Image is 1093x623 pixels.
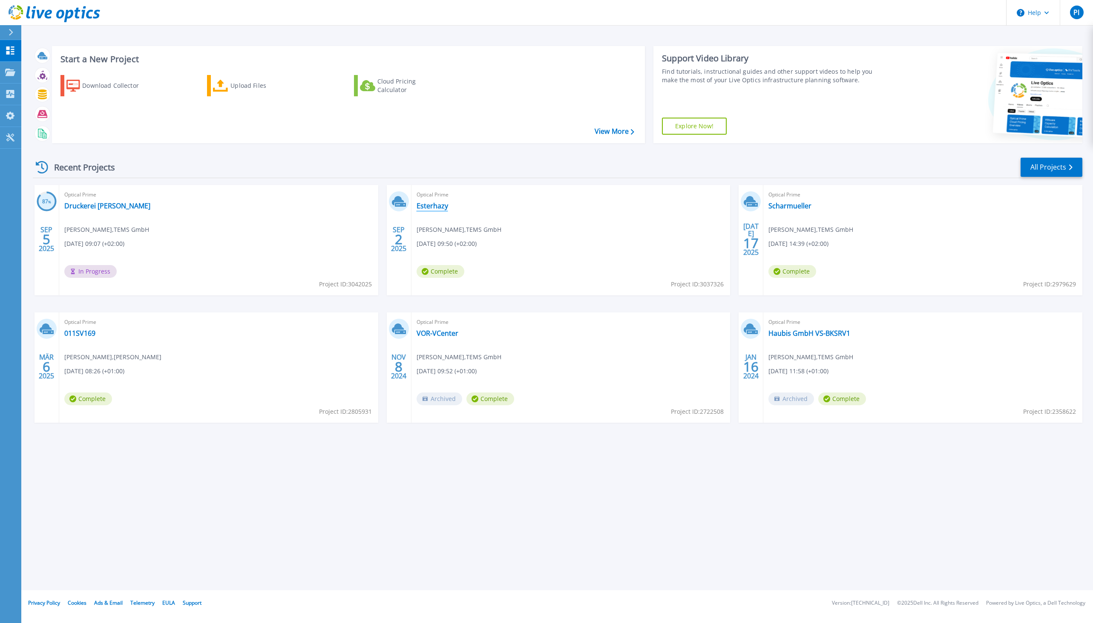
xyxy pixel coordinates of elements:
a: Telemetry [130,599,155,606]
div: Cloud Pricing Calculator [377,77,446,94]
a: Esterhazy [417,202,448,210]
span: Complete [768,265,816,278]
span: Complete [466,392,514,405]
span: Project ID: 2722508 [671,407,724,416]
span: [PERSON_NAME] , TEMS GmbH [64,225,149,234]
div: JAN 2024 [743,351,759,382]
span: [PERSON_NAME] , TEMS GmbH [768,352,853,362]
a: 011SV169 [64,329,95,337]
span: 17 [743,239,759,247]
span: Archived [768,392,814,405]
span: [DATE] 09:07 (+02:00) [64,239,124,248]
span: Project ID: 3042025 [319,280,372,289]
div: [DATE] 2025 [743,224,759,255]
span: [PERSON_NAME] , TEMS GmbH [417,352,501,362]
span: [DATE] 09:50 (+02:00) [417,239,477,248]
li: © 2025 Dell Inc. All Rights Reserved [897,600,978,606]
div: Download Collector [82,77,150,94]
div: Find tutorials, instructional guides and other support videos to help you make the most of your L... [662,67,884,84]
span: [DATE] 09:52 (+01:00) [417,366,477,376]
span: Complete [64,392,112,405]
span: 6 [43,363,50,370]
a: View More [595,127,634,136]
span: Optical Prime [64,190,373,199]
div: SEP 2025 [38,224,55,255]
div: NOV 2024 [391,351,407,382]
span: [PERSON_NAME] , TEMS GmbH [768,225,853,234]
span: In Progress [64,265,117,278]
span: 16 [743,363,759,370]
span: 2 [395,236,403,243]
a: Support [183,599,201,606]
li: Powered by Live Optics, a Dell Technology [986,600,1085,606]
span: Complete [417,265,464,278]
span: 8 [395,363,403,370]
a: Explore Now! [662,118,727,135]
span: Optical Prime [768,317,1077,327]
a: Privacy Policy [28,599,60,606]
a: Scharmueller [768,202,811,210]
div: Upload Files [230,77,299,94]
div: SEP 2025 [391,224,407,255]
a: Upload Files [207,75,302,96]
a: Ads & Email [94,599,123,606]
span: Optical Prime [417,317,725,327]
span: Project ID: 2358622 [1023,407,1076,416]
span: Complete [818,392,866,405]
li: Version: [TECHNICAL_ID] [832,600,889,606]
div: Recent Projects [33,157,127,178]
span: [PERSON_NAME] , TEMS GmbH [417,225,501,234]
a: Cookies [68,599,86,606]
span: % [48,199,51,204]
span: Optical Prime [768,190,1077,199]
h3: Start a New Project [60,55,634,64]
a: Druckerei [PERSON_NAME] [64,202,150,210]
a: All Projects [1021,158,1082,177]
a: Download Collector [60,75,155,96]
span: [DATE] 08:26 (+01:00) [64,366,124,376]
h3: 87 [37,197,57,207]
a: EULA [162,599,175,606]
span: Project ID: 2979629 [1023,280,1076,289]
span: [DATE] 14:39 (+02:00) [768,239,828,248]
span: [PERSON_NAME] , [PERSON_NAME] [64,352,161,362]
a: Haubis GmbH VS-BKSRV1 [768,329,850,337]
a: Cloud Pricing Calculator [354,75,449,96]
span: Optical Prime [417,190,725,199]
span: Project ID: 2805931 [319,407,372,416]
div: MÄR 2025 [38,351,55,382]
div: Support Video Library [662,53,884,64]
span: Project ID: 3037326 [671,280,724,289]
span: Optical Prime [64,317,373,327]
span: Archived [417,392,462,405]
span: [DATE] 11:58 (+01:00) [768,366,828,376]
span: PI [1073,9,1079,16]
a: VOR-VCenter [417,329,458,337]
span: 5 [43,236,50,243]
